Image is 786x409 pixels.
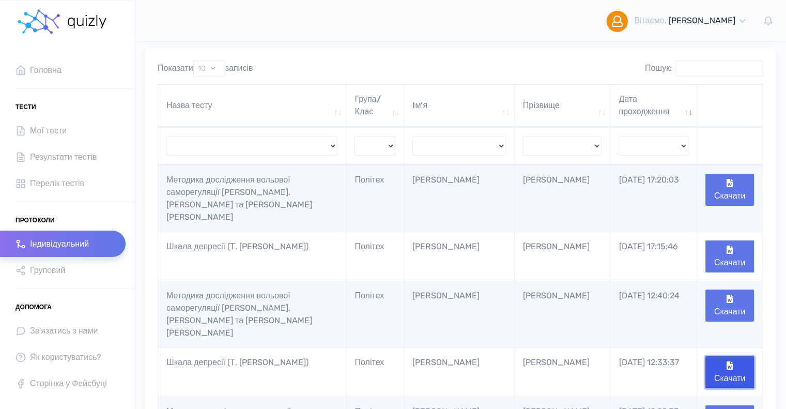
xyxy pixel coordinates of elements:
span: [PERSON_NAME] [669,16,735,25]
select: Показатизаписів [193,60,225,77]
span: Зв'язатись з нами [30,324,98,338]
th: Назва тесту: активувати для сортування стовпців за зростанням [158,84,346,127]
button: Скачати [705,290,754,322]
span: Результати тестів [30,150,97,164]
td: [PERSON_NAME] [404,232,514,281]
td: [PERSON_NAME] [515,347,611,397]
a: homepage homepage [16,1,109,42]
td: [DATE] 12:33:37 [610,347,697,397]
th: Дата проходження: активувати для сортування стовпців за зростанням [610,84,697,127]
button: Скачати [705,174,754,206]
td: [DATE] 17:15:46 [610,232,697,281]
span: Головна [30,63,61,77]
th: Iм'я: активувати для сортування стовпців за зростанням [404,84,514,127]
span: Мої тести [30,124,67,138]
span: Як користуватись? [30,350,101,364]
span: Груповий [30,263,65,277]
img: homepage [67,15,109,28]
td: [PERSON_NAME] [404,347,514,397]
label: Пошук: [645,60,763,77]
td: Політех [346,232,404,281]
span: Перелік тестів [30,176,84,190]
th: Прiзвище: активувати для сортування стовпців за зростанням [515,84,611,127]
td: [PERSON_NAME] [404,165,514,232]
td: Методика дослідження вольової саморегуляції [PERSON_NAME]. [PERSON_NAME] та [PERSON_NAME] [PERSON... [158,281,346,347]
td: [DATE] 17:20:03 [610,165,697,232]
td: Політех [346,281,404,347]
span: Індивідуальний [30,237,89,251]
button: Скачати [705,240,754,272]
span: Допомога [16,299,52,315]
span: Тести [16,99,36,115]
button: Скачати [705,356,754,388]
td: [PERSON_NAME] [515,165,611,232]
td: Політех [346,165,404,232]
td: [PERSON_NAME] [515,232,611,281]
td: Шкала депресії (Т. [PERSON_NAME]) [158,232,346,281]
span: Протоколи [16,213,55,228]
label: Показати записів [158,60,253,77]
span: Сторінка у Фейсбуці [30,376,107,390]
td: [DATE] 12:40:24 [610,281,697,347]
input: Пошук: [675,60,763,77]
td: [PERSON_NAME] [404,281,514,347]
td: Методика дослідження вольової саморегуляції [PERSON_NAME]. [PERSON_NAME] та [PERSON_NAME] [PERSON... [158,165,346,232]
th: Група/Клас: активувати для сортування стовпців за зростанням [346,84,404,127]
td: Шкала депресії (Т. [PERSON_NAME]) [158,347,346,397]
td: [PERSON_NAME] [515,281,611,347]
img: homepage [16,6,62,37]
td: Політех [346,347,404,397]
